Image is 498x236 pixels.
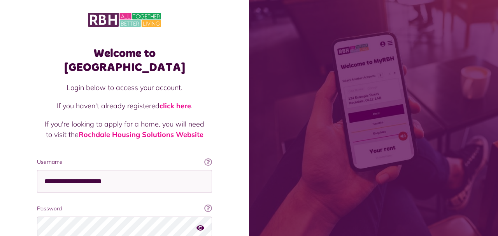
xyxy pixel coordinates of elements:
a: Rochdale Housing Solutions Website [79,130,203,139]
a: click here [160,101,191,110]
p: If you haven't already registered . [45,101,204,111]
p: Login below to access your account. [45,82,204,93]
label: Password [37,205,212,213]
label: Username [37,158,212,166]
h1: Welcome to [GEOGRAPHIC_DATA] [37,47,212,75]
p: If you're looking to apply for a home, you will need to visit the [45,119,204,140]
img: MyRBH [88,12,161,28]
